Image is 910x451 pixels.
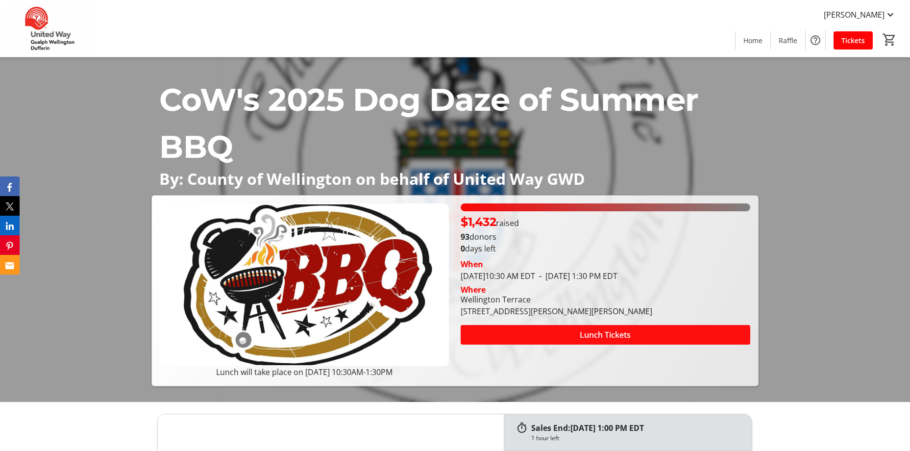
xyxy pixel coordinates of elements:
span: Tickets [841,35,865,46]
img: United Way Guelph Wellington Dufferin's Logo [6,4,93,53]
span: Home [743,35,762,46]
span: $1,432 [461,215,496,229]
a: Home [736,31,770,50]
img: Campaign CTA Media Photo [160,203,449,366]
p: donors [461,231,750,243]
p: By: County of Wellington on behalf of United Way GWD [159,170,750,187]
p: CoW's 2025 Dog Daze of Summer BBQ [159,76,750,170]
div: [STREET_ADDRESS][PERSON_NAME][PERSON_NAME] [461,305,652,317]
b: 93 [461,231,469,242]
span: [PERSON_NAME] [824,9,885,21]
p: days left [461,243,750,254]
span: [DATE] 1:30 PM EDT [535,271,617,281]
span: - [535,271,545,281]
button: Lunch Tickets [461,325,750,345]
button: Cart [881,31,898,49]
span: Sales End: [531,423,570,433]
a: Raffle [771,31,805,50]
p: raised [461,213,519,231]
div: 100% of fundraising goal reached [461,203,750,211]
p: Lunch will take place on [DATE] 10:30AM-1:30PM [160,366,449,378]
span: Raffle [779,35,797,46]
span: [DATE] 1:00 PM EDT [570,423,644,433]
div: 1 hour left [531,434,559,443]
div: Where [461,286,486,294]
button: [PERSON_NAME] [816,7,904,23]
span: [DATE] 10:30 AM EDT [461,271,535,281]
div: Wellington Terrace [461,294,652,305]
button: Help [806,30,825,50]
span: 0 [461,243,465,254]
span: Lunch Tickets [580,329,631,341]
a: Tickets [834,31,873,50]
div: When [461,258,483,270]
